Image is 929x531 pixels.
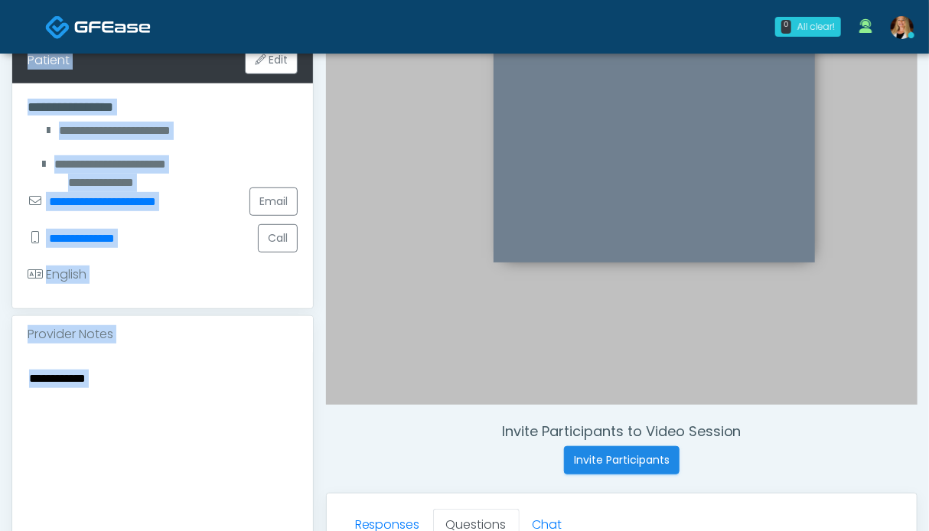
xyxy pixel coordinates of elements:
button: Invite Participants [564,446,680,474]
div: 0 [781,20,791,34]
button: Call [258,224,298,252]
div: English [28,265,86,284]
div: All clear! [797,20,835,34]
a: Docovia [45,2,151,51]
button: Open LiveChat chat widget [12,6,58,52]
div: Provider Notes [12,316,313,353]
div: Patient [28,51,70,70]
a: 0 All clear! [766,11,850,43]
button: Edit [245,46,298,74]
a: Email [249,187,298,216]
h4: Invite Participants to Video Session [326,423,918,440]
img: Meagan Petrek [891,16,914,39]
img: Docovia [45,15,70,40]
img: Docovia [74,19,151,34]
